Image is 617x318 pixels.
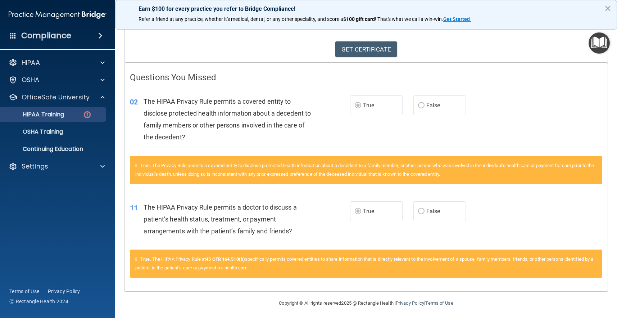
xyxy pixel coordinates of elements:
[589,32,610,54] button: Open Resource Center
[144,98,311,141] span: The HIPAA Privacy Rule permits a covered entity to disclose protected health information about a ...
[355,103,361,108] input: True
[235,292,498,315] div: Copyright © All rights reserved 2025 @ Rectangle Health | |
[135,256,593,270] span: True. The HIPAA Privacy Rule at specifically permits covered entities to share information that i...
[9,288,39,295] a: Terms of Use
[363,102,374,109] span: True
[21,31,71,41] h4: Compliance
[139,16,343,22] span: Refer a friend at any practice, whether it's medical, dental, or any other speciality, and score a
[144,203,296,235] span: The HIPAA Privacy Rule permits a doctor to discuss a patient’s health status, treatment, or payme...
[343,16,375,22] strong: $100 gift card
[22,162,48,171] p: Settings
[206,256,245,262] a: 45 CFR 164.510(b)
[83,110,92,119] img: danger-circle.6113f641.png
[355,209,361,214] input: True
[443,16,471,22] a: Get Started
[48,288,80,295] a: Privacy Policy
[130,203,138,212] span: 11
[5,145,103,153] p: Continuing Education
[22,93,90,102] p: OfficeSafe University
[426,208,440,215] span: False
[418,103,425,108] input: False
[9,93,105,102] a: OfficeSafe University
[9,298,68,305] span: Ⓒ Rectangle Health 2024
[9,162,105,171] a: Settings
[418,209,425,214] input: False
[130,98,138,106] span: 02
[22,58,40,67] p: HIPAA
[5,128,63,135] p: OSHA Training
[443,16,470,22] strong: Get Started
[426,102,440,109] span: False
[375,16,443,22] span: ! That's what we call a win-win.
[363,208,374,215] span: True
[604,3,611,14] button: Close
[9,76,105,84] a: OSHA
[9,58,105,67] a: HIPAA
[9,8,106,22] img: PMB logo
[130,73,602,82] h4: Questions You Missed
[335,41,397,57] a: GET CERTIFICATE
[135,163,594,177] span: True. The Privacy Rule permits a covered entity to disclose protected health information about a ...
[5,111,64,118] p: HIPAA Training
[22,76,40,84] p: OSHA
[396,300,424,306] a: Privacy Policy
[425,300,453,306] a: Terms of Use
[139,5,594,12] p: Earn $100 for every practice you refer to Bridge Compliance!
